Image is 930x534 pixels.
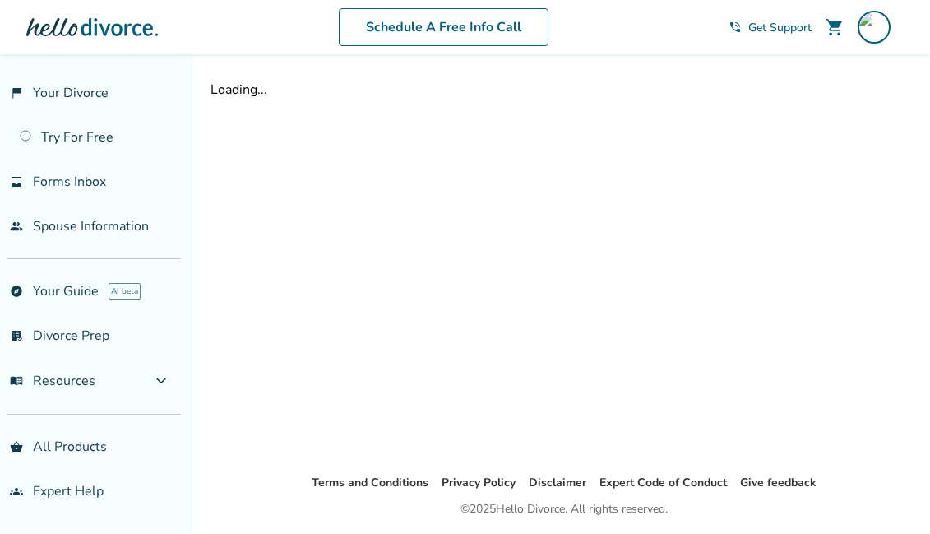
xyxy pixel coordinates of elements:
[109,283,141,300] span: AI beta
[10,440,23,453] span: shopping_basket
[858,11,891,44] img: crystalmarie.larsen@gmail.com
[10,372,95,390] span: Resources
[10,86,23,100] span: flag_2
[10,175,23,188] span: inbox
[529,473,586,493] li: Disclaimer
[10,329,23,342] span: list_alt_check
[211,81,917,99] div: Loading...
[825,17,844,37] span: shopping_cart
[729,21,742,34] span: phone_in_talk
[599,475,727,490] a: Expert Code of Conduct
[729,20,812,35] a: phone_in_talkGet Support
[442,475,516,490] a: Privacy Policy
[10,374,23,388] span: menu_book
[339,8,548,46] a: Schedule A Free Info Call
[33,173,106,191] span: Forms Inbox
[312,475,428,490] a: Terms and Conditions
[151,371,171,391] span: expand_more
[10,285,23,298] span: explore
[460,499,668,519] div: © 2025 Hello Divorce. All rights reserved.
[10,485,23,498] span: groups
[748,20,812,35] span: Get Support
[10,220,23,233] span: people
[740,473,817,493] li: Give feedback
